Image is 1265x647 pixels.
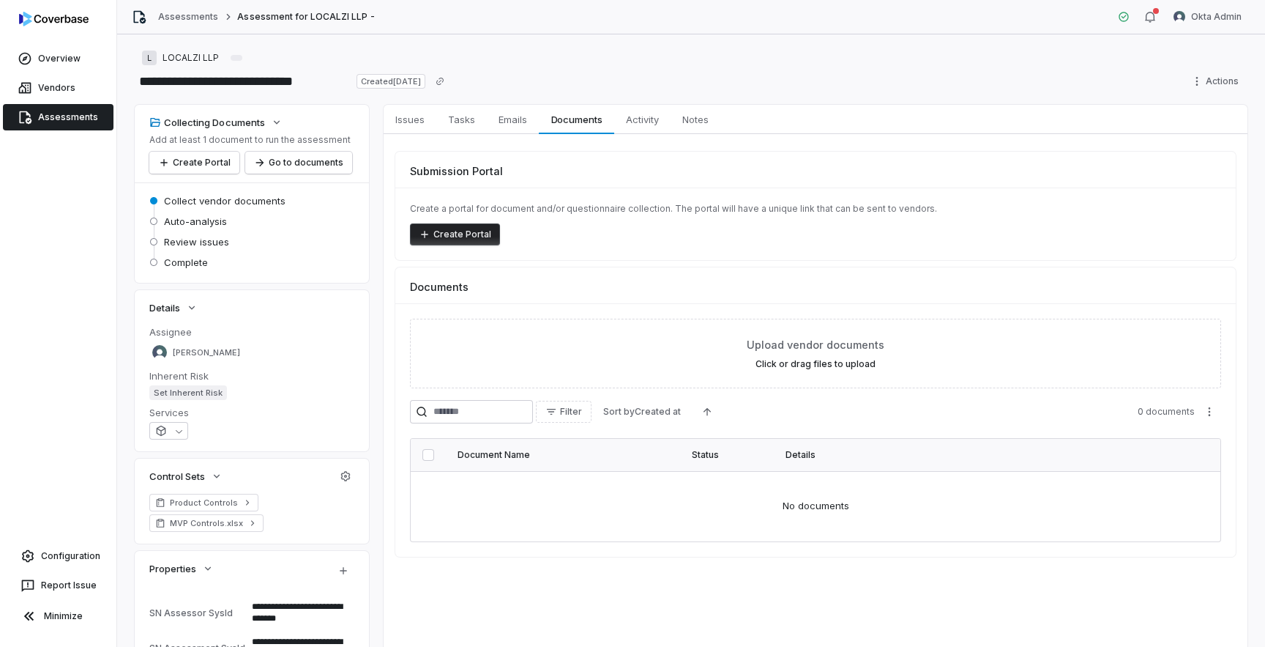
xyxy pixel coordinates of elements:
[149,385,227,400] span: Set Inherent Risk
[1198,401,1221,423] button: More actions
[158,11,218,23] a: Assessments
[1138,406,1195,418] span: 0 documents
[237,11,374,23] span: Assessment for LOCALZI LLP -
[701,406,713,418] svg: Ascending
[442,110,481,129] span: Tasks
[1191,11,1242,23] span: Okta Admin
[145,109,287,136] button: Collecting Documents
[411,471,1220,541] td: No documents
[620,110,665,129] span: Activity
[3,75,113,101] a: Vendors
[1165,6,1250,28] button: Okta Admin avatarOkta Admin
[149,607,246,618] div: SN Assessor SysId
[493,110,533,129] span: Emails
[149,514,264,532] a: MVP Controls.xlsx
[410,203,1221,215] p: Create a portal for document and/or questionnaire collection. The portal will have a unique link ...
[458,449,668,461] div: Document Name
[145,295,202,321] button: Details
[245,152,352,174] button: Go to documents
[149,470,205,483] span: Control Sets
[19,12,89,26] img: logo-D7KZi-bG.svg
[545,110,608,129] span: Documents
[152,345,167,360] img: Adeola Ajiginni avatar
[149,301,180,314] span: Details
[3,104,113,130] a: Assessments
[755,358,876,370] label: Click or drag files to upload
[357,74,425,89] span: Created [DATE]
[149,406,354,419] dt: Services
[164,215,227,228] span: Auto-analysis
[149,152,239,174] button: Create Portal
[6,602,111,631] button: Minimize
[410,223,500,245] button: Create Portal
[786,449,1173,461] div: Details
[427,68,453,95] button: Copy link
[145,555,218,582] button: Properties
[138,45,223,71] button: LLOCALZI LLP
[164,194,286,207] span: Collect vendor documents
[6,572,111,599] button: Report Issue
[693,401,722,423] button: Ascending
[3,45,113,72] a: Overview
[536,401,592,423] button: Filter
[149,325,354,339] dt: Assignee
[170,497,238,509] span: Product Controls
[747,337,884,352] span: Upload vendor documents
[389,110,430,129] span: Issues
[410,279,469,295] span: Documents
[145,463,227,489] button: Control Sets
[149,562,196,575] span: Properties
[676,110,714,129] span: Notes
[149,369,354,382] dt: Inherent Risk
[164,256,208,269] span: Complete
[163,52,219,64] span: LOCALZI LLP
[149,134,352,146] p: Add at least 1 document to run the assessment
[560,406,582,418] span: Filter
[164,235,229,248] span: Review issues
[170,517,243,529] span: MVP Controls.xlsx
[594,401,690,423] button: Sort byCreated at
[692,449,762,461] div: Status
[6,543,111,569] a: Configuration
[1173,11,1185,23] img: Okta Admin avatar
[149,116,265,129] div: Collecting Documents
[173,347,240,358] span: [PERSON_NAME]
[149,494,258,511] a: Product Controls
[410,163,503,179] span: Submission Portal
[1187,70,1247,92] button: Actions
